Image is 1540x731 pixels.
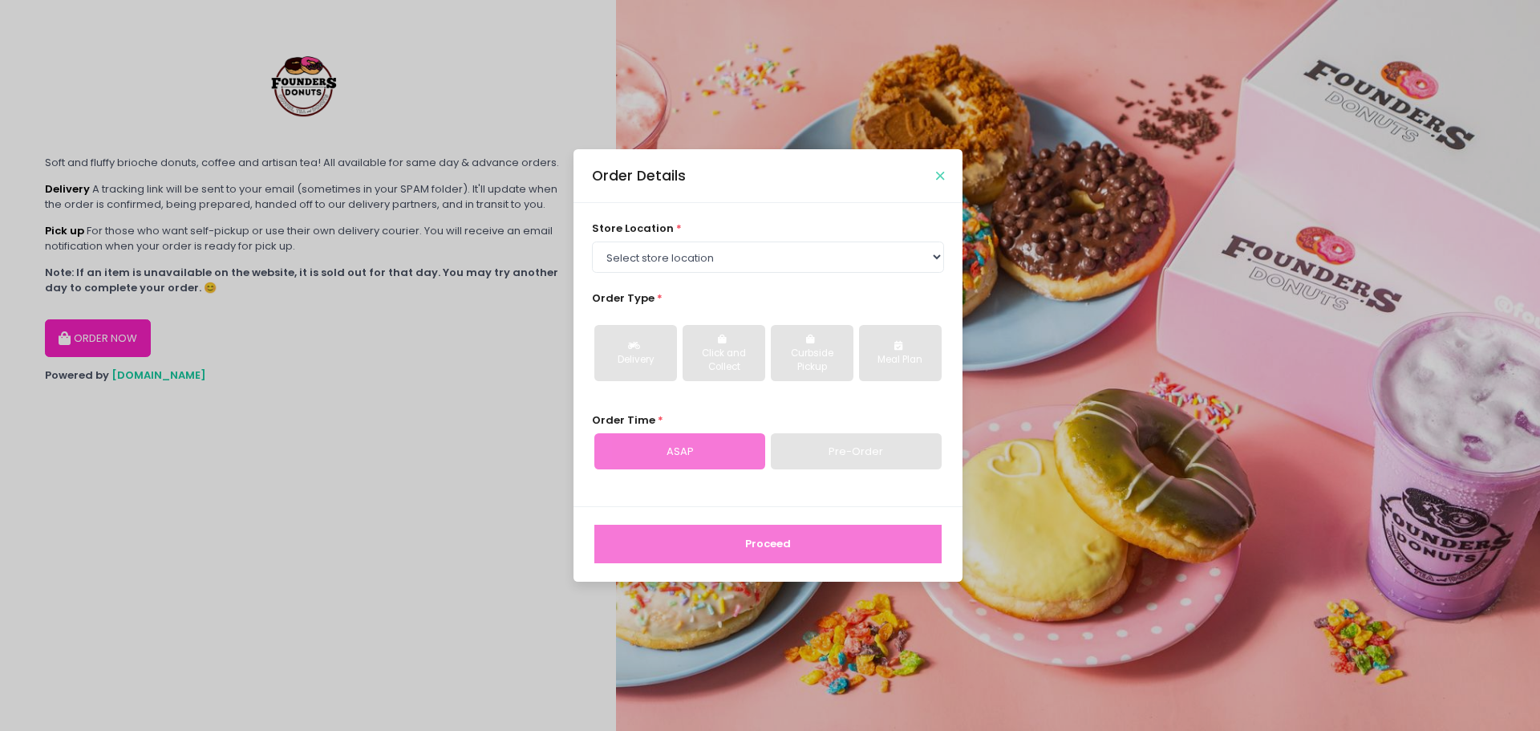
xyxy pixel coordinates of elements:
span: Order Type [592,290,654,306]
button: Click and Collect [683,325,765,381]
button: Curbside Pickup [771,325,853,381]
span: Order Time [592,412,655,428]
div: Order Details [592,165,686,186]
button: Proceed [594,525,942,563]
div: Delivery [606,353,666,368]
div: Meal Plan [870,353,930,368]
button: Meal Plan [859,325,942,381]
div: Click and Collect [694,347,754,375]
button: Delivery [594,325,677,381]
span: store location [592,221,674,236]
button: Close [936,172,944,180]
div: Curbside Pickup [782,347,842,375]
